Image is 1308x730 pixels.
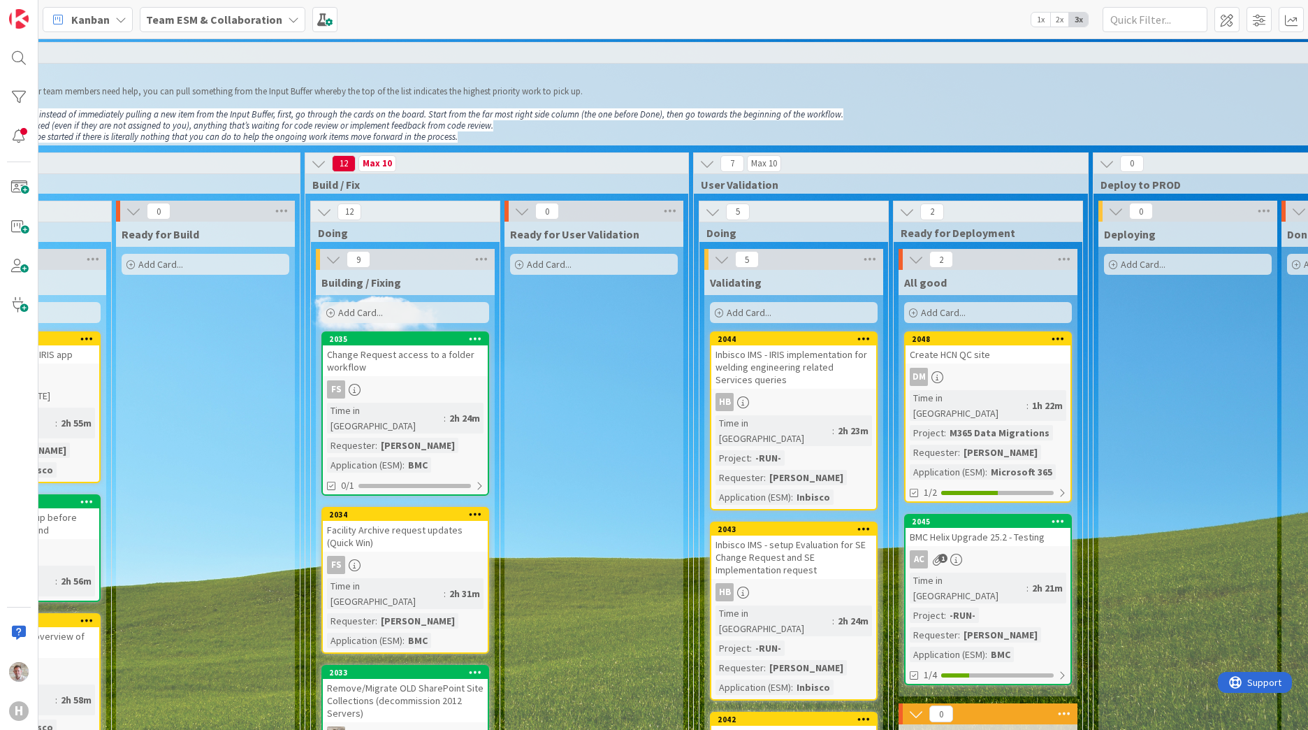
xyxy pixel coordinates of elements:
[55,573,57,589] span: :
[146,13,282,27] b: Team ESM & Collaboration
[9,9,29,29] img: Visit kanbanzone.com
[921,306,966,319] span: Add Card...
[1103,7,1207,32] input: Quick Filter...
[332,155,356,172] span: 12
[906,368,1070,386] div: DM
[323,666,488,722] div: 2033Remove/Migrate OLD SharePoint Site Collections (decommission 2012 Servers)
[946,608,979,623] div: -RUN-
[323,679,488,722] div: Remove/Migrate OLD SharePoint Site Collections (decommission 2012 Servers)
[718,715,876,724] div: 2042
[711,523,876,536] div: 2043
[1104,227,1156,241] span: Deploying
[910,608,944,623] div: Project
[323,556,488,574] div: FS
[834,613,872,629] div: 2h 24m
[987,647,1014,662] div: BMC
[764,470,766,485] span: :
[910,425,944,441] div: Project
[1026,398,1029,413] span: :
[510,227,639,241] span: Ready for User Validation
[906,333,1070,364] div: 2048Create HCN QC site
[711,333,876,345] div: 2044
[312,178,671,192] span: Build / Fix
[327,380,345,399] div: FS
[726,203,750,220] span: 5
[832,423,834,438] span: :
[327,556,345,574] div: FS
[363,160,392,167] div: Max 10
[715,583,734,601] div: HB
[910,627,958,643] div: Requester
[711,393,876,411] div: HB
[329,668,488,678] div: 2033
[711,523,876,579] div: 2043Inbisco IMS - setup Evaluation for SE Change Request and SE Implementation request
[985,464,987,480] span: :
[904,514,1072,685] a: 2045BMC Helix Upgrade 25.2 - TestingACTime in [GEOGRAPHIC_DATA]:2h 21mProject:-RUN-Requester:[PER...
[444,586,446,601] span: :
[318,226,482,240] span: Doing
[715,640,750,656] div: Project
[910,647,985,662] div: Application (ESM)
[321,331,489,496] a: 2035Change Request access to a folder workflowFSTime in [GEOGRAPHIC_DATA]:2h 24mRequester:[PERSON...
[960,445,1041,460] div: [PERSON_NAME]
[715,606,832,636] div: Time in [GEOGRAPHIC_DATA]
[710,275,762,289] span: Validating
[323,333,488,376] div: 2035Change Request access to a folder workflow
[715,489,791,505] div: Application (ESM)
[1031,13,1050,27] span: 1x
[29,2,64,19] span: Support
[55,415,57,431] span: :
[711,713,876,726] div: 2042
[929,251,953,268] span: 2
[1120,155,1144,172] span: 0
[147,203,170,220] span: 0
[338,306,383,319] span: Add Card...
[906,528,1070,546] div: BMC Helix Upgrade 25.2 - Testing
[718,524,876,534] div: 2043
[910,573,1026,603] div: Time in [GEOGRAPHIC_DATA]
[904,275,947,289] span: All good
[323,666,488,679] div: 2033
[960,627,1041,643] div: [PERSON_NAME]
[715,680,791,695] div: Application (ESM)
[323,508,488,521] div: 2034
[9,662,29,682] img: Rd
[527,258,572,271] span: Add Card...
[718,334,876,344] div: 2044
[906,550,1070,568] div: AC
[715,660,764,675] div: Requester
[337,203,361,220] span: 12
[711,333,876,389] div: 2044Inbisco IMS - IRIS implementation for welding engineering related Services queries
[1050,13,1069,27] span: 2x
[924,485,937,500] span: 1/2
[750,450,752,466] span: :
[764,660,766,675] span: :
[323,508,488,552] div: 2034Facility Archive request updates (Quick Win)
[347,251,370,268] span: 9
[535,203,559,220] span: 0
[912,517,1070,527] div: 2045
[791,680,793,695] span: :
[711,345,876,389] div: Inbisco IMS - IRIS implementation for welding engineering related Services queries
[57,692,95,708] div: 2h 58m
[55,692,57,708] span: :
[323,333,488,345] div: 2035
[323,521,488,552] div: Facility Archive request updates (Quick Win)
[138,258,183,271] span: Add Card...
[444,410,446,426] span: :
[327,613,375,629] div: Requester
[405,457,431,473] div: BMC
[9,701,29,721] div: H
[766,470,847,485] div: [PERSON_NAME]
[715,393,734,411] div: HB
[405,633,431,648] div: BMC
[711,583,876,601] div: HB
[924,668,937,682] span: 1/4
[402,633,405,648] span: :
[323,345,488,376] div: Change Request access to a folder workflow
[1129,203,1153,220] span: 0
[938,554,947,563] span: 1
[720,155,744,172] span: 7
[446,586,484,601] div: 2h 31m
[71,11,110,28] span: Kanban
